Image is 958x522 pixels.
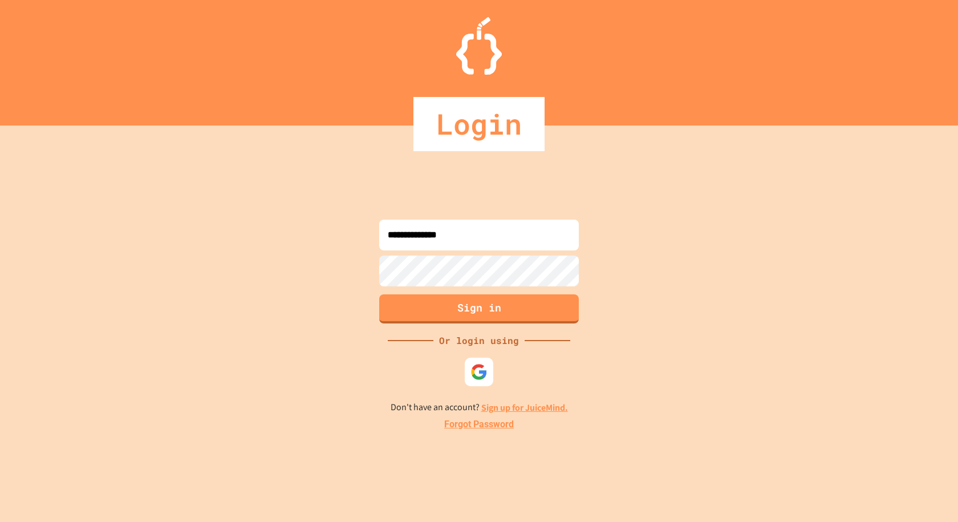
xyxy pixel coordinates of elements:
button: Sign in [379,294,579,323]
img: google-icon.svg [470,363,488,381]
img: Logo.svg [456,17,502,75]
a: Sign up for JuiceMind. [481,402,568,414]
div: Login [413,97,545,151]
div: Or login using [433,334,525,347]
a: Forgot Password [444,418,514,431]
p: Don't have an account? [391,400,568,415]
